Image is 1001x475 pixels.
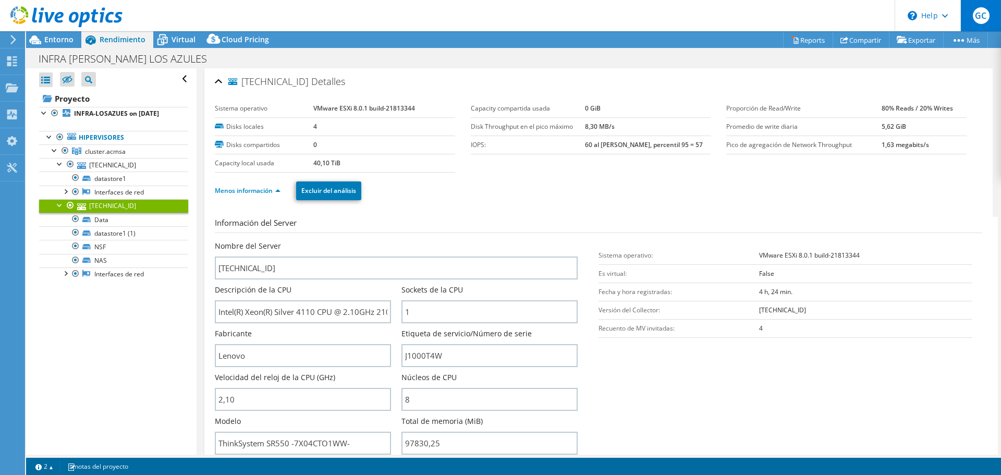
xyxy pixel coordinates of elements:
a: Exportar [889,32,944,48]
span: GC [973,7,990,24]
span: Detalles [311,75,345,88]
h3: Información del Server [215,217,982,233]
label: Total de memoria (MiB) [401,416,483,427]
a: NSF [39,240,188,253]
a: Menos información [215,186,280,195]
span: Virtual [172,34,196,44]
b: 80% Reads / 20% Writes [882,104,953,113]
b: VMware ESXi 8.0.1 build-21813344 [759,251,860,260]
b: 4 [759,324,763,333]
a: [TECHNICAL_ID] [39,199,188,213]
b: [TECHNICAL_ID] [759,306,806,314]
a: notas del proyecto [60,460,136,473]
label: Promedio de write diaria [726,121,882,132]
label: Capacity compartida usada [471,103,585,114]
svg: \n [908,11,917,20]
label: Disks compartidos [215,140,313,150]
b: 0 GiB [585,104,601,113]
b: 8,30 MB/s [585,122,615,131]
label: Disk Throughput en el pico máximo [471,121,585,132]
span: Rendimiento [100,34,145,44]
a: Excluir del análisis [296,181,361,200]
b: INFRA-LOSAZUES on [DATE] [74,109,159,118]
span: [TECHNICAL_ID] [228,77,309,87]
label: Proporción de Read/Write [726,103,882,114]
a: Data [39,213,188,226]
td: Versión del Collector: [599,301,759,319]
h1: INFRA [PERSON_NAME] LOS AZULES [34,53,223,65]
span: Cloud Pricing [222,34,269,44]
td: Recuento de MV invitadas: [599,319,759,337]
b: 0 [313,140,317,149]
b: 5,62 GiB [882,122,906,131]
a: INFRA-LOSAZUES on [DATE] [39,107,188,120]
label: Nombre del Server [215,241,281,251]
td: Fecha y hora registradas: [599,283,759,301]
a: NAS [39,254,188,267]
label: IOPS: [471,140,585,150]
b: 60 al [PERSON_NAME], percentil 95 = 57 [585,140,703,149]
a: Interfaces de red [39,267,188,281]
a: Interfaces de red [39,186,188,199]
b: 4 h, 24 min. [759,287,792,296]
span: cluster.acmsa [85,147,126,156]
a: Proyecto [39,90,188,107]
a: Hipervisores [39,131,188,144]
label: Sistema operativo [215,103,313,114]
b: 1,63 megabits/s [882,140,929,149]
label: Modelo [215,416,241,427]
td: Sistema operativo: [599,246,759,264]
label: Pico de agregación de Network Throughput [726,140,882,150]
a: Más [943,32,988,48]
a: datastore1 (1) [39,226,188,240]
a: 2 [28,460,60,473]
label: Núcleos de CPU [401,372,457,383]
b: VMware ESXi 8.0.1 build-21813344 [313,104,415,113]
label: Descripción de la CPU [215,285,291,295]
label: Velocidad del reloj de la CPU (GHz) [215,372,335,383]
b: 40,10 TiB [313,159,340,167]
label: Etiqueta de servicio/Número de serie [401,328,532,339]
label: Disks locales [215,121,313,132]
a: datastore1 [39,172,188,185]
a: cluster.acmsa [39,144,188,158]
a: [TECHNICAL_ID] [39,158,188,172]
a: Compartir [833,32,889,48]
b: False [759,269,774,278]
b: 4 [313,122,317,131]
label: Capacity local usada [215,158,313,168]
td: Es virtual: [599,264,759,283]
label: Fabricante [215,328,252,339]
label: Sockets de la CPU [401,285,463,295]
span: Entorno [44,34,74,44]
a: Reports [783,32,833,48]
